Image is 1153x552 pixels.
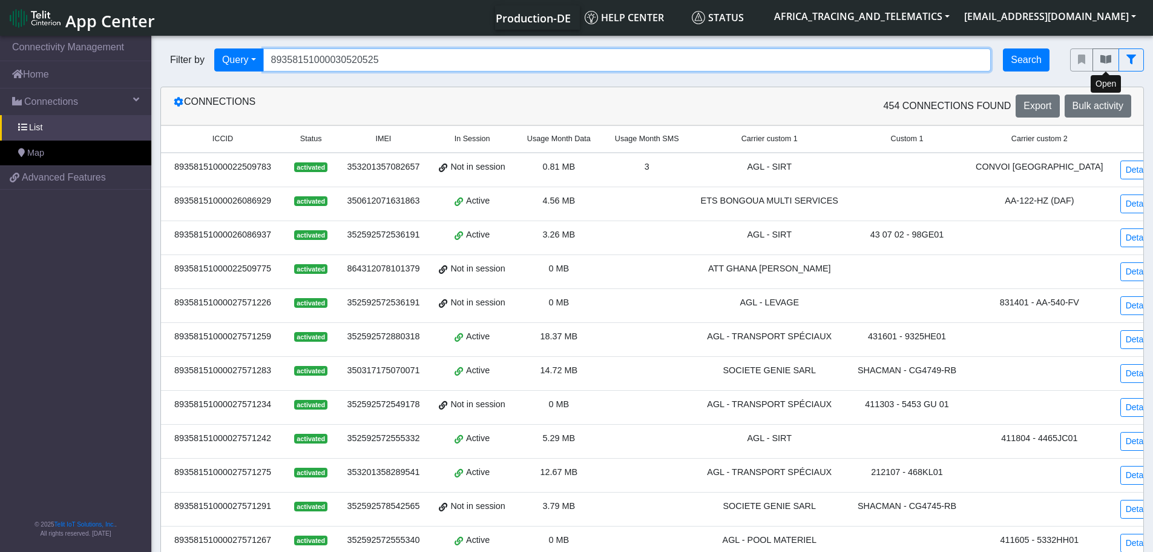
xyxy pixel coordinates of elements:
[466,432,490,445] span: Active
[466,228,490,242] span: Active
[466,534,490,547] span: Active
[610,161,684,174] div: 3
[294,298,327,308] span: activated
[767,5,957,27] button: AFRICA_TRACING_AND_TELEMATICS
[973,195,1106,208] div: AA-122-HZ (DAF)
[168,262,277,276] div: 89358151000022509775
[294,332,327,342] span: activated
[543,433,576,443] span: 5.29 MB
[698,296,841,310] div: AGL - LEVAGE
[698,161,841,174] div: AGL - SIRT
[1023,101,1051,111] span: Export
[300,133,322,145] span: Status
[1073,101,1123,111] span: Bulk activity
[24,95,78,109] span: Connections
[466,330,490,344] span: Active
[168,364,277,377] div: 89358151000027571283
[855,500,959,513] div: SHACMAN - CG4745-RB
[855,466,959,479] div: 212107 - 468KL01
[168,195,277,208] div: 89358151000026086929
[466,466,490,479] span: Active
[884,99,1011,113] span: 454 Connections found
[168,330,277,344] div: 89358151000027571259
[54,521,115,528] a: Telit IoT Solutions, Inc.
[698,432,841,445] div: AGL - SIRT
[450,398,505,411] span: Not in session
[549,535,570,545] span: 0 MB
[344,330,422,344] div: 352592572880318
[294,196,327,206] span: activated
[344,161,422,174] div: 353201357082657
[168,296,277,310] div: 89358151000027571226
[698,330,841,344] div: AGL - TRANSPORT SPÉCIAUX
[27,147,44,160] span: Map
[294,434,327,444] span: activated
[855,228,959,242] div: 43 07 02 - 98GE01
[580,5,687,30] a: Help center
[698,228,841,242] div: AGL - SIRT
[698,466,841,479] div: AGL - TRANSPORT SPÉCIAUX
[294,230,327,240] span: activated
[344,296,422,310] div: 352592572536191
[698,500,841,513] div: SOCIETE GENIE SARL
[741,133,798,145] span: Carrier custom 1
[687,5,767,30] a: Status
[450,296,505,310] span: Not in session
[973,161,1106,174] div: CONVOI [GEOGRAPHIC_DATA]
[540,365,578,375] span: 14.72 MB
[294,502,327,511] span: activated
[549,264,570,273] span: 0 MB
[344,432,422,445] div: 352592572555332
[22,170,106,185] span: Advanced Features
[344,466,422,479] div: 353201358289541
[294,400,327,410] span: activated
[294,366,327,376] span: activated
[10,5,153,31] a: App Center
[692,11,744,24] span: Status
[294,468,327,477] span: activated
[168,500,277,513] div: 89358151000027571291
[450,262,505,276] span: Not in session
[855,398,959,411] div: 411303 - 5453 GU 01
[168,466,277,479] div: 89358151000027571275
[344,262,422,276] div: 864312078101379
[1016,95,1059,118] button: Export
[585,11,664,24] span: Help center
[543,230,576,239] span: 3.26 MB
[698,262,841,276] div: ATT GHANA [PERSON_NAME]
[168,161,277,174] div: 89358151000022509783
[294,536,327,545] span: activated
[698,398,841,411] div: AGL - TRANSPORT SPÉCIAUX
[496,11,571,25] span: Production-DE
[466,364,490,377] span: Active
[698,195,841,208] div: ETS BONGOUA MULTI SERVICES
[549,298,570,307] span: 0 MB
[168,534,277,547] div: 89358151000027571267
[344,500,422,513] div: 352592578542565
[957,5,1143,27] button: [EMAIL_ADDRESS][DOMAIN_NAME]
[855,330,959,344] div: 431601 - 9325HE01
[540,331,578,341] span: 18.37 MB
[450,161,505,174] span: Not in session
[543,501,576,511] span: 3.79 MB
[344,534,422,547] div: 352592572555340
[375,133,391,145] span: IMEI
[164,95,652,118] div: Connections
[168,432,277,445] div: 89358151000027571242
[344,364,422,377] div: 350317175070071
[294,264,327,274] span: activated
[973,296,1106,310] div: 831401 - AA-540-FV
[10,8,61,28] img: logo-telit-cinterion-gw-new.png
[168,398,277,411] div: 89358151000027571234
[891,133,924,145] span: Custom 1
[344,228,422,242] div: 352592572536191
[540,467,578,477] span: 12.67 MB
[450,500,505,513] span: Not in session
[263,48,991,71] input: Search...
[65,10,155,32] span: App Center
[615,133,679,145] span: Usage Month SMS
[160,53,214,67] span: Filter by
[1091,75,1121,93] div: Open
[1065,95,1131,118] button: Bulk activity
[527,133,591,145] span: Usage Month Data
